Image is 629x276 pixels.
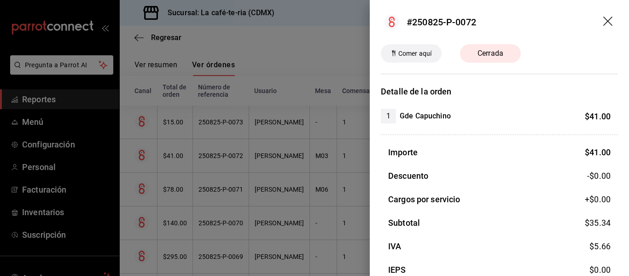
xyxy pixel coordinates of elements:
span: Comer aquí [395,49,435,59]
h3: Descuento [388,170,428,182]
span: $ 41.00 [585,112,611,121]
h3: Cargos por servicio [388,193,460,206]
span: -$0.00 [587,170,611,182]
span: +$ 0.00 [585,193,611,206]
span: Cerrada [472,48,509,59]
span: 1 [381,111,396,122]
h3: Subtotal [388,217,420,229]
h3: Detalle de la orden [381,85,618,98]
h4: Gde Capuchino [400,111,451,122]
h3: Importe [388,146,418,159]
span: $ 0.00 [589,265,611,275]
span: $ 5.66 [589,241,611,251]
h3: IEPS [388,264,406,276]
span: $ 35.34 [585,218,611,228]
h3: IVA [388,240,401,253]
span: $ 41.00 [585,147,611,157]
button: drag [603,17,614,28]
div: #250825-P-0072 [407,15,476,29]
